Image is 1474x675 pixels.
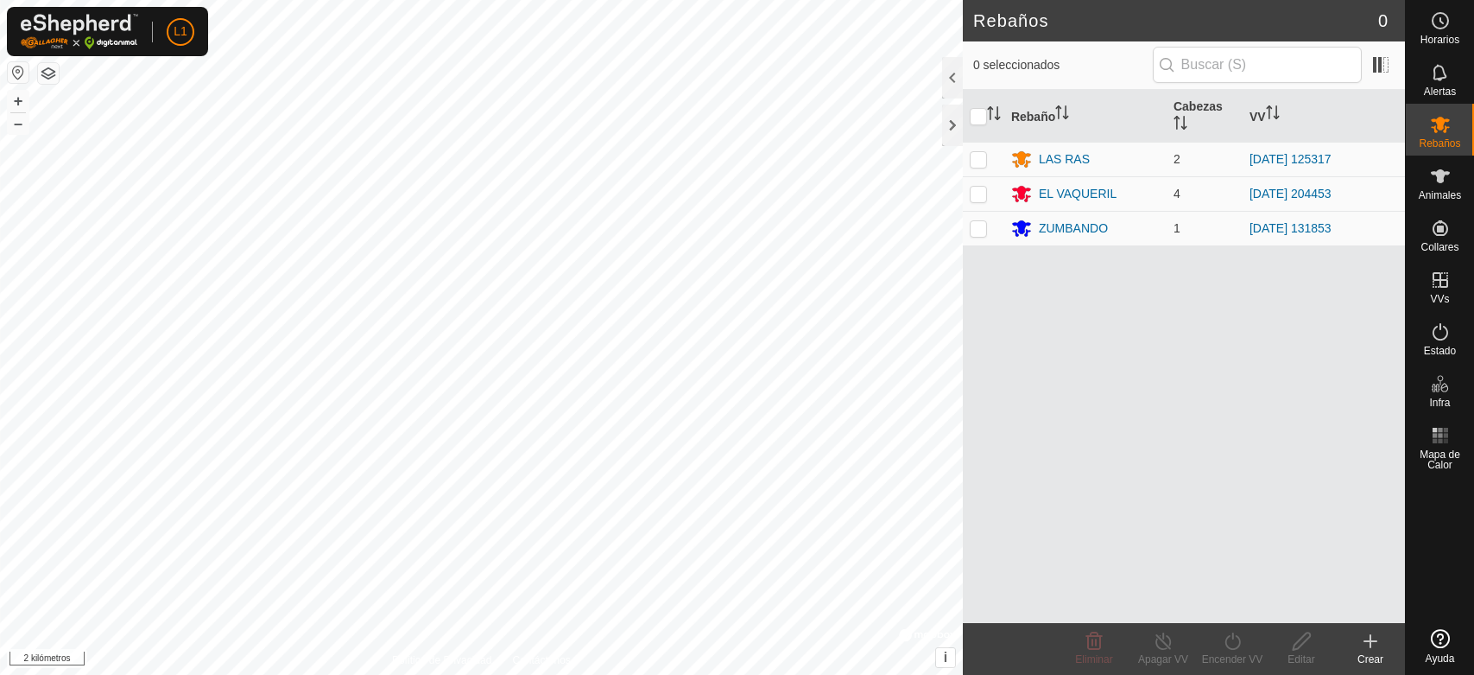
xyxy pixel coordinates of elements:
[1174,118,1187,132] p-sorticon: Activar para ordenar
[174,22,187,41] span: L1
[38,63,59,84] button: Capas del Mapa
[1378,11,1388,30] font: 0
[1039,221,1108,235] font: ZUMBANDO
[1287,653,1314,665] font: Editar
[944,650,947,665] font: i
[1055,108,1069,122] p-sorticon: Activar para ordenar
[1429,397,1450,409] font: Infra
[1406,622,1474,671] a: Ayuda
[1410,449,1470,470] span: Mapa de Calor
[8,91,28,111] button: +
[1249,152,1332,166] a: [DATE] 125317
[8,62,28,83] button: Restablecer Mapa
[8,113,28,134] button: –
[1138,653,1188,665] font: Apagar VV
[1419,137,1460,150] font: Rebaños
[1419,189,1461,201] font: Animales
[1174,152,1180,166] font: 2
[1202,653,1263,665] font: Encender VV
[14,92,23,110] font: +
[21,14,138,49] img: Logo Gallagher
[1249,109,1266,123] font: VV
[1424,345,1456,357] font: Estado
[512,653,570,668] a: Contáctenos
[1039,187,1117,201] font: EL VAQUERIL
[1420,35,1459,45] span: Horarios
[1249,187,1332,201] a: [DATE] 204453
[1075,653,1112,665] font: Eliminar
[392,653,491,668] a: Política de Privacidad
[1357,653,1383,665] font: Crear
[1174,187,1180,201] font: 4
[1153,47,1362,83] input: Buscar (S)
[1249,221,1332,235] a: [DATE] 131853
[1174,221,1180,235] font: 1
[392,654,491,666] font: Política de Privacidad
[1426,653,1455,665] font: Ayuda
[973,11,1049,30] font: Rebaños
[1420,241,1458,253] font: Collares
[987,109,1001,123] p-sorticon: Activar para ordenar
[1174,99,1223,113] font: Cabezas
[1266,108,1280,122] p-sorticon: Activar para ordenar
[973,58,1060,72] font: 0 seleccionados
[936,648,955,667] button: i
[1011,109,1055,123] font: Rebaño
[1039,152,1090,166] font: LAS RAS
[1424,86,1456,98] font: Alertas
[512,654,570,666] font: Contáctenos
[1430,293,1449,305] font: VVs
[14,114,22,132] font: –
